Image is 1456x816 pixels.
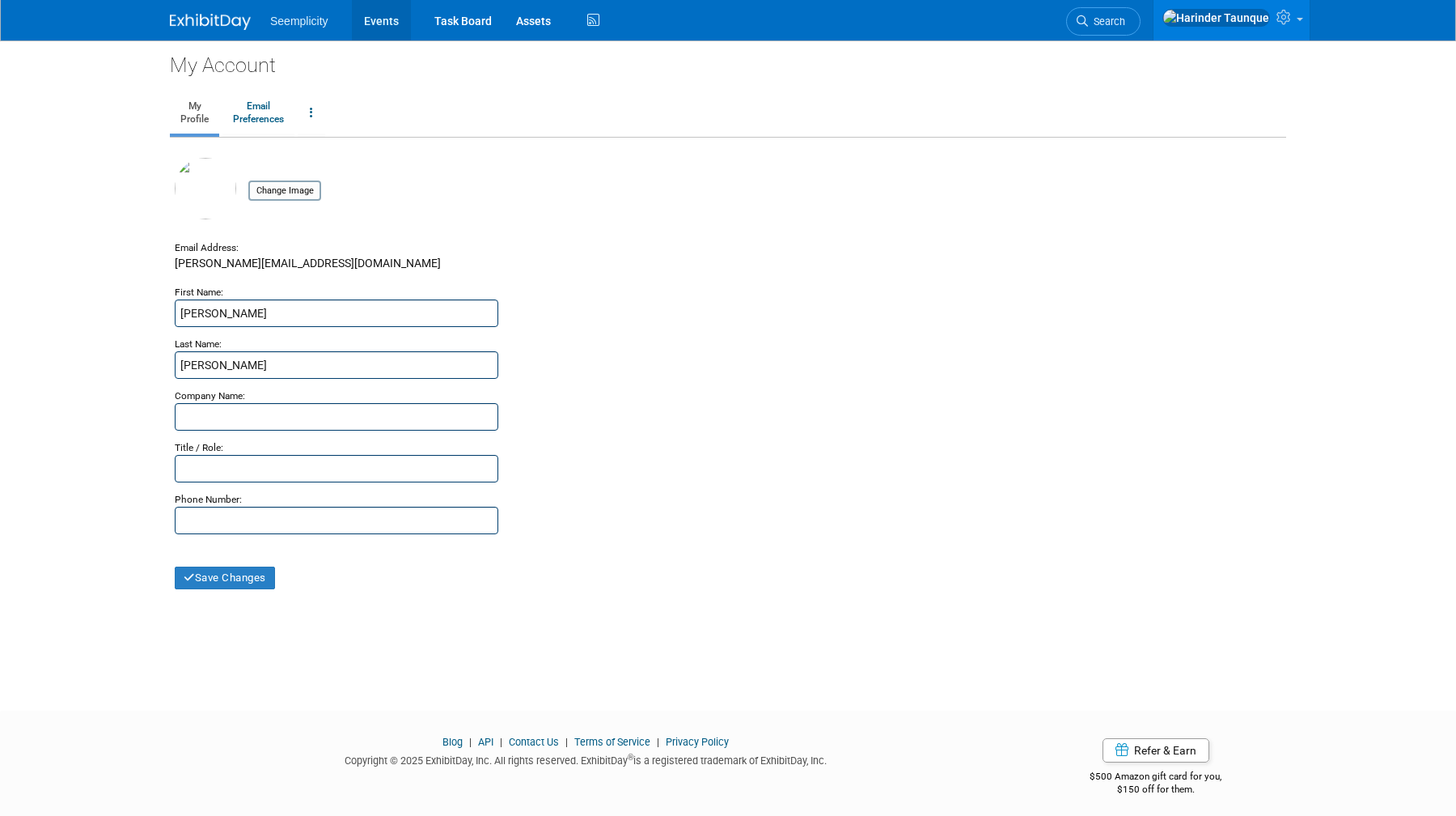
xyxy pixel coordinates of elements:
img: Harinder Taunque [1162,9,1270,27]
small: Last Name: [175,338,222,350]
sup: ® [628,753,633,762]
small: Title / Role: [175,442,223,453]
span: | [465,736,476,748]
a: EmailPreferences [222,93,294,134]
a: Terms of Service [574,736,650,748]
div: $500 Amazon gift card for you, [1026,759,1287,797]
small: Company Name: [175,390,245,402]
span: | [653,736,663,748]
a: Privacy Policy [666,736,729,748]
img: ExhibitDay [170,14,251,30]
span: | [561,736,572,748]
div: My Account [170,40,1286,79]
a: MyProfile [170,93,219,134]
div: Copyright © 2025 ExhibitDay, Inc. All rights reserved. ExhibitDay is a registered trademark of Ex... [170,750,1001,768]
a: Blog [442,736,463,748]
a: Contact Us [509,736,559,748]
small: Phone Number: [175,494,242,505]
span: | [496,736,506,748]
a: Refer & Earn [1103,738,1209,763]
small: Email Address: [175,242,239,253]
small: First Name: [175,287,223,298]
div: $150 off for them. [1026,783,1287,797]
span: Seemplicity [270,15,328,28]
button: Save Changes [175,567,275,589]
span: Search [1088,15,1125,28]
div: [PERSON_NAME][EMAIL_ADDRESS][DOMAIN_NAME] [175,255,1281,283]
a: API [478,736,493,748]
a: Search [1066,7,1141,36]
